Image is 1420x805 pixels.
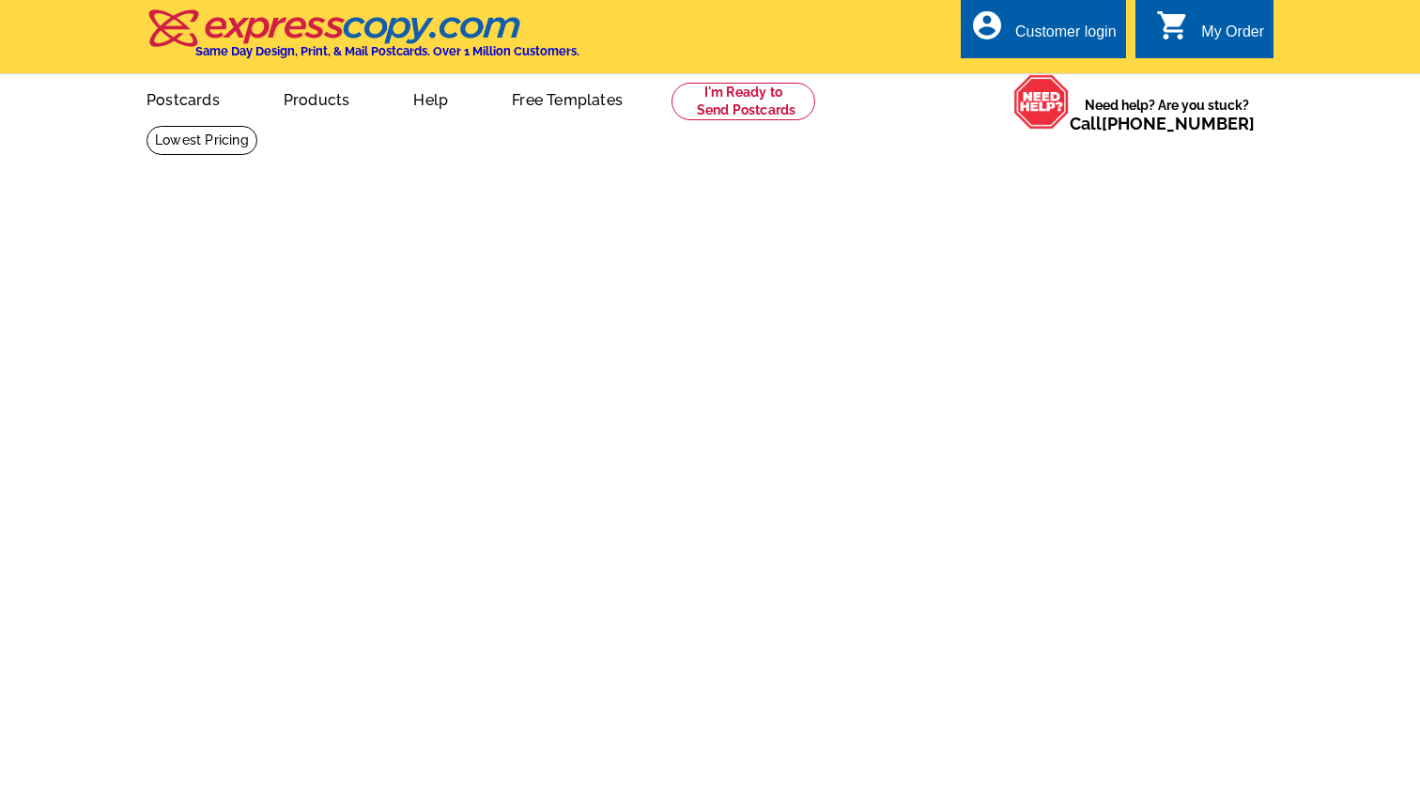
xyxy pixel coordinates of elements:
a: shopping_cart My Order [1156,21,1264,44]
span: Call [1070,114,1255,133]
img: help [1013,74,1070,130]
a: Same Day Design, Print, & Mail Postcards. Over 1 Million Customers. [147,23,579,58]
a: Products [254,76,380,120]
a: Free Templates [482,76,653,120]
a: account_circle Customer login [970,21,1117,44]
i: account_circle [970,8,1004,42]
span: Need help? Are you stuck? [1070,96,1264,133]
i: shopping_cart [1156,8,1190,42]
a: [PHONE_NUMBER] [1102,114,1255,133]
div: Customer login [1015,23,1117,50]
a: Help [383,76,478,120]
a: Postcards [116,76,250,120]
h4: Same Day Design, Print, & Mail Postcards. Over 1 Million Customers. [195,44,579,58]
div: My Order [1201,23,1264,50]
